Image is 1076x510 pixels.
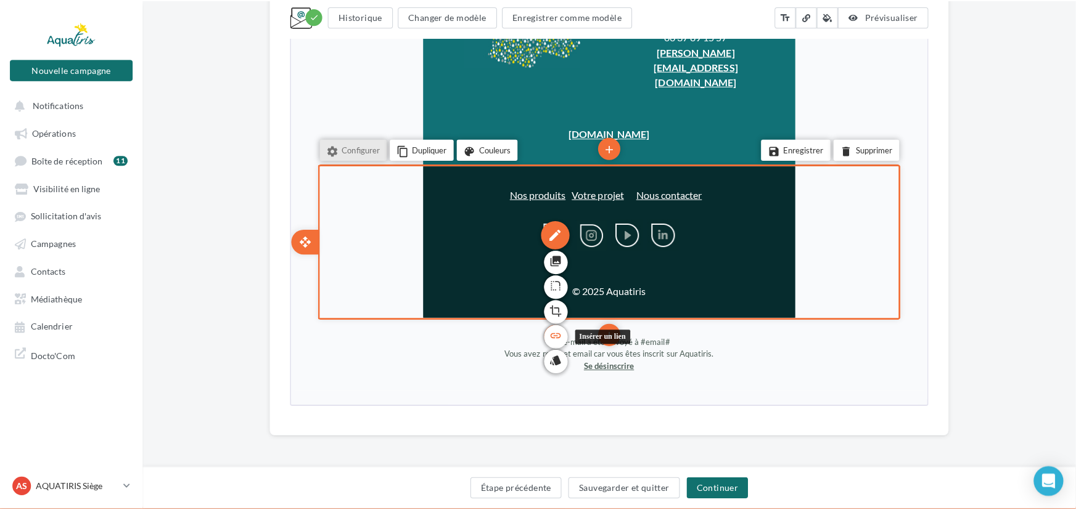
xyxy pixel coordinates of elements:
div: 11 [113,154,127,164]
span: Prévisualiser [861,11,914,22]
a: AS AQUATIRIS Siège [10,471,132,494]
li: Bel Immo [171,469,474,484]
a: Boîte de réception11 [7,147,134,170]
span: Visibilité en ligne [33,181,99,192]
span: Notifications [33,99,83,109]
p: Vous avez déjà fait le choix d’un assainissement écologique avec Aquatiris, et nous vous en remer... [159,221,474,294]
span: Sollicitation d'avis [31,209,101,219]
strong: Vendredi 10 octobre 2025 À partir de 18h00 LUNASOL – [STREET_ADDRESS][DEMOGRAPHIC_DATA] [190,310,443,352]
li: Le Conservateur [171,440,474,455]
li: [PERSON_NAME] [171,484,474,499]
span: Venez nous rencontrer [279,23,354,32]
a: Docto'Com [7,339,134,363]
a: Visibilité en ligne [7,175,134,197]
li: Ventoux Piscine [171,425,474,440]
span: Opérations [32,126,75,137]
p: Vous pourrez profiter de cette soirée pour comme : [159,368,474,398]
span: Calendrier [31,318,72,329]
a: Calendrier [7,312,134,334]
p: Bonjour, [159,206,474,221]
div: Modifications enregistrées [304,8,321,25]
a: Sollicitation d'avis [7,202,134,224]
span: Contacts [31,264,65,274]
button: Sauvegarder et quitter [565,474,676,495]
button: Prévisualiser [834,6,924,27]
p: AQUATIRIS Siège [36,476,118,488]
button: Changer de modèle [396,6,495,27]
a: Contacts [7,257,134,279]
a: Médiathèque [7,285,134,307]
button: Enregistrer comme modèle [499,6,629,27]
div: Open Intercom Messenger [1029,463,1058,492]
button: Étape précédente [468,474,559,495]
a: Campagnes [7,230,134,252]
button: Nouvelle campagne [10,59,132,79]
li: Audi Volkswagen [171,455,474,469]
span: AS [16,476,27,488]
img: En_tete_emailing.jpg [131,64,501,187]
i: check [308,12,317,21]
span: Médiathèque [31,291,81,301]
button: Notifications [7,92,129,115]
a: Opérations [7,119,134,142]
button: Continuer [683,474,744,495]
button: text_fields [771,6,792,27]
span: Campagnes [31,236,75,246]
button: Historique [326,6,391,27]
a: Voir la version en ligne [281,35,353,44]
span: Docto'Com [31,344,75,358]
i: text_fields [776,10,787,23]
span: Boîte de réception [31,153,102,164]
li: [GEOGRAPHIC_DATA] [171,410,474,425]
